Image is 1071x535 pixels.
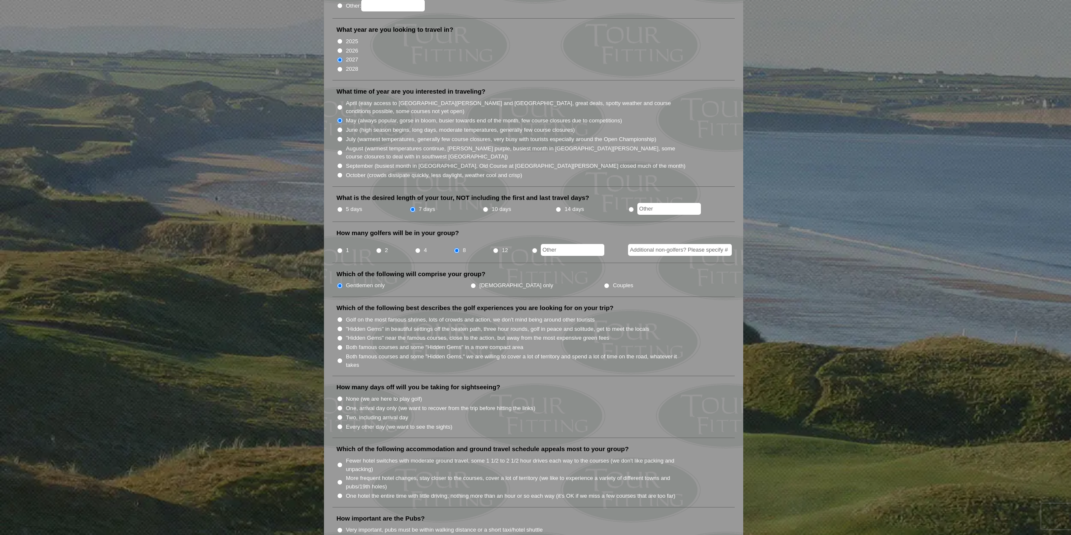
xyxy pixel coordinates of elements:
label: Fewer hotel switches with moderate ground travel, some 1 1/2 to 2 1/2 hour drives each way to the... [346,457,686,473]
label: 7 days [419,205,435,213]
label: 12 [502,246,508,255]
label: 4 [424,246,427,255]
label: 2028 [346,65,358,73]
label: August (warmest temperatures continue, [PERSON_NAME] purple, busiest month in [GEOGRAPHIC_DATA][P... [346,144,686,161]
label: One hotel the entire time with little driving, nothing more than an hour or so each way (it’s OK ... [346,492,675,500]
label: 14 days [565,205,584,213]
label: Gentlemen only [346,281,385,290]
label: April (easy access to [GEOGRAPHIC_DATA][PERSON_NAME] and [GEOGRAPHIC_DATA], great deals, spotty w... [346,99,686,116]
input: Additional non-golfers? Please specify # [628,244,732,256]
label: 10 days [492,205,511,213]
label: 2027 [346,55,358,64]
label: Both famous courses and some "Hidden Gems" in a more compact area [346,343,523,352]
label: 2025 [346,37,358,46]
label: 2 [385,246,388,255]
label: What is the desired length of your tour, NOT including the first and last travel days? [337,194,589,202]
input: Other [637,203,701,215]
label: Very important, pubs must be within walking distance or a short taxi/hotel shuttle [346,526,543,534]
label: Which of the following accommodation and ground travel schedule appeals most to your group? [337,445,629,453]
label: "Hidden Gems" in beautiful settings off the beaten path, three hour rounds, golf in peace and sol... [346,325,650,333]
label: None (we are here to play golf) [346,395,422,403]
label: Which of the following best describes the golf experiences you are looking for on your trip? [337,304,614,312]
label: Golf on the most famous shrines, lots of crowds and action, we don't mind being around other tour... [346,316,595,324]
label: Two, including arrival day [346,413,408,422]
label: 1 [346,246,349,255]
label: Both famous courses and some "Hidden Gems," we are willing to cover a lot of territory and spend ... [346,352,686,369]
label: 5 days [346,205,363,213]
label: July (warmest temperatures, generally few course closures, very busy with tourists especially aro... [346,135,656,144]
label: 2026 [346,47,358,55]
label: [DEMOGRAPHIC_DATA] only [479,281,553,290]
label: June (high season begins, long days, moderate temperatures, generally few course closures) [346,126,575,134]
label: How important are the Pubs? [337,514,425,523]
input: Other [541,244,604,256]
label: How many days off will you be taking for sightseeing? [337,383,501,391]
label: How many golfers will be in your group? [337,229,459,237]
label: "Hidden Gems" near the famous courses, close to the action, but away from the most expensive gree... [346,334,609,342]
label: One, arrival day only (we want to recover from the trip before hitting the links) [346,404,535,413]
label: What year are you looking to travel in? [337,25,454,34]
label: What time of year are you interested in traveling? [337,87,486,96]
label: Couples [613,281,633,290]
label: October (crowds dissipate quickly, less daylight, weather cool and crisp) [346,171,523,180]
label: More frequent hotel changes, stay closer to the courses, cover a lot of territory (we like to exp... [346,474,686,491]
label: September (busiest month in [GEOGRAPHIC_DATA], Old Course at [GEOGRAPHIC_DATA][PERSON_NAME] close... [346,162,686,170]
label: May (always popular, gorse in bloom, busier towards end of the month, few course closures due to ... [346,116,622,125]
label: Which of the following will comprise your group? [337,270,486,278]
label: 8 [463,246,466,255]
label: Every other day (we want to see the sights) [346,423,452,431]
